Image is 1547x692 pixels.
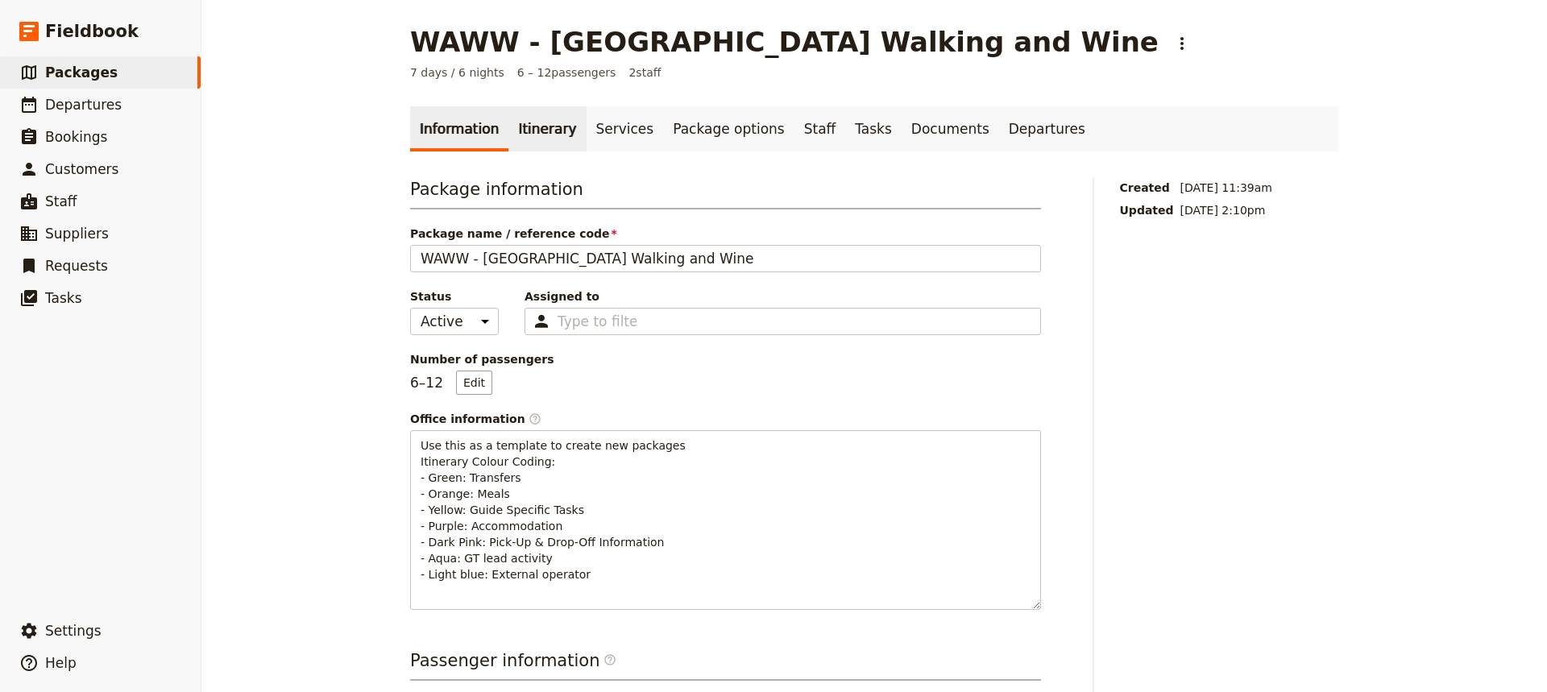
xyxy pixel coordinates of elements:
[794,106,846,151] a: Staff
[410,288,499,305] span: Status
[508,106,586,151] a: Itinerary
[45,19,139,44] span: Fieldbook
[410,308,499,335] select: Status
[587,106,664,151] a: Services
[410,411,1041,427] div: Office information
[525,288,1041,305] span: Assigned to
[410,177,1041,209] h3: Package information
[845,106,902,151] a: Tasks
[1180,180,1272,196] span: [DATE] 11:39am
[45,193,77,209] span: Staff
[1180,202,1272,218] span: [DATE] 2:10pm
[1120,202,1174,218] span: Updated
[45,161,118,177] span: Customers
[603,653,616,673] span: ​
[45,226,109,242] span: Suppliers
[45,655,77,671] span: Help
[628,64,661,81] span: 2 staff
[410,351,1041,367] span: Number of passengers
[410,106,508,151] a: Information
[663,106,794,151] a: Package options
[410,648,1041,681] h3: Passenger information
[1168,30,1196,57] button: Actions
[45,258,108,274] span: Requests
[999,106,1095,151] a: Departures
[45,623,102,639] span: Settings
[410,245,1041,272] input: Package name / reference code
[410,226,1041,242] span: Package name / reference code
[45,97,122,113] span: Departures
[1120,180,1174,196] span: Created
[45,64,118,81] span: Packages
[558,312,637,331] input: Assigned to
[517,64,616,81] span: 6 – 12 passengers
[410,64,504,81] span: 7 days / 6 nights
[456,371,492,395] button: Number of passengers6–12
[603,653,616,666] span: ​
[410,371,492,395] p: 6 – 12
[421,439,689,581] span: Use this as a template to create new packages Itinerary Colour Coding: - Green: Transfers - Orang...
[45,129,107,145] span: Bookings
[529,412,541,425] span: ​
[45,290,82,306] span: Tasks
[902,106,999,151] a: Documents
[410,26,1159,58] h1: WAWW - [GEOGRAPHIC_DATA] Walking and Wine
